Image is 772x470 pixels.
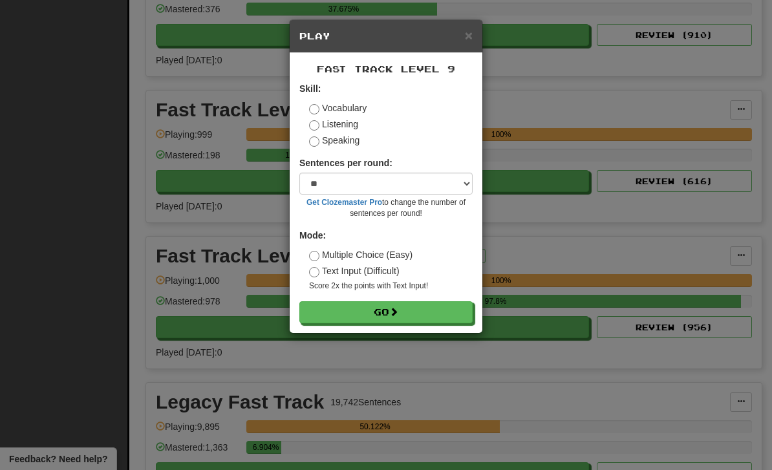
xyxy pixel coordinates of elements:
input: Multiple Choice (Easy) [309,251,319,261]
button: Go [299,301,473,323]
input: Text Input (Difficult) [309,267,319,277]
strong: Mode: [299,230,326,240]
h5: Play [299,30,473,43]
label: Multiple Choice (Easy) [309,248,413,261]
input: Vocabulary [309,104,319,114]
label: Text Input (Difficult) [309,264,400,277]
strong: Skill: [299,83,321,94]
label: Sentences per round: [299,156,392,169]
span: Fast Track Level 9 [317,63,455,74]
label: Listening [309,118,358,131]
small: Score 2x the points with Text Input ! [309,281,473,292]
small: to change the number of sentences per round! [299,197,473,219]
input: Speaking [309,136,319,147]
button: Close [465,28,473,42]
span: × [465,28,473,43]
label: Vocabulary [309,101,367,114]
input: Listening [309,120,319,131]
label: Speaking [309,134,359,147]
a: Get Clozemaster Pro [306,198,382,207]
